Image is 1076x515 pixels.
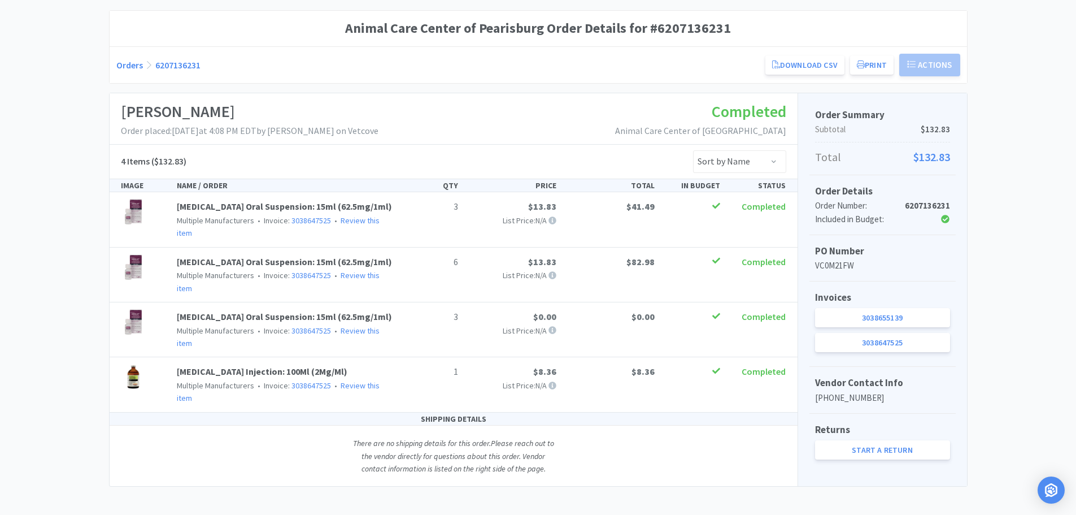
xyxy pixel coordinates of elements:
a: [MEDICAL_DATA] Injection: 100Ml (2Mg/Ml) [177,366,347,377]
a: 6207136231 [155,59,201,71]
span: • [256,270,262,280]
div: STATUS [725,179,790,192]
span: Multiple Manufacturers [177,270,254,280]
span: Completed [742,311,786,322]
p: [PHONE_NUMBER] [815,391,950,405]
div: Order Number: [815,199,905,213]
a: Download CSV [765,55,844,75]
span: Completed [742,366,786,377]
button: Print [850,55,894,75]
span: • [333,326,339,336]
span: $132.83 [913,148,950,166]
h1: Animal Care Center of Pearisburg Order Details for #6207136231 [116,18,960,39]
p: Total [815,148,950,166]
span: • [256,215,262,226]
a: [MEDICAL_DATA] Oral Suspension: 15ml (62.5mg/1ml) [177,201,392,212]
div: Included in Budget: [815,213,905,226]
div: SHIPPING DETAILS [110,413,798,426]
img: eb997c175b6048928239c381fd1b5025_80953.jpeg [121,365,146,390]
strong: 6207136231 [905,200,950,211]
span: Invoice: [254,215,331,226]
a: Orders [116,59,143,71]
a: [MEDICAL_DATA] Oral Suspension: 15ml (62.5mg/1ml) [177,311,392,322]
span: Invoice: [254,270,331,280]
span: $0.00 [533,311,556,322]
span: • [333,380,339,391]
a: 3038647525 [815,333,950,352]
span: 4 Items [121,155,150,167]
a: 3038647525 [291,270,331,280]
a: [MEDICAL_DATA] Oral Suspension: 15ml (62.5mg/1ml) [177,256,392,267]
div: QTY [397,179,463,192]
span: $82.98 [626,256,655,267]
span: $8.36 [533,366,556,377]
h5: ($132.83) [121,154,186,169]
p: List Price: N/A [467,269,556,282]
span: • [256,326,262,336]
span: • [256,380,262,391]
div: NAME / ORDER [172,179,397,192]
p: Order placed: [DATE] at 4:08 PM EDT by [PERSON_NAME] on Vetcove [121,124,378,139]
div: TOTAL [561,179,659,192]
span: $0.00 [631,311,655,322]
img: 927aa15bc30e4f938c268ab41272f60d_494029.jpeg [121,310,146,335]
i: There are no shipping details for this order. Please reach out to the vendor directly for questio... [353,438,554,474]
span: $8.36 [631,366,655,377]
p: List Price: N/A [467,379,556,392]
a: 3038647525 [291,380,331,391]
span: • [333,215,339,226]
h5: Vendor Contact Info [815,375,950,391]
a: Review this item [177,270,380,293]
span: Multiple Manufacturers [177,326,254,336]
span: Completed [712,101,786,122]
h5: Returns [815,422,950,438]
h5: Invoices [815,290,950,305]
a: 3038647525 [291,215,331,226]
span: Multiple Manufacturers [177,215,254,226]
p: 3 [402,200,458,214]
span: Invoice: [254,380,331,391]
span: $132.83 [921,123,950,136]
span: $13.83 [528,256,556,267]
span: Invoice: [254,326,331,336]
h5: Order Summary [815,107,950,123]
h1: [PERSON_NAME] [121,99,378,124]
span: $41.49 [626,201,655,212]
img: 927aa15bc30e4f938c268ab41272f60d_494029.jpeg [121,200,146,224]
span: Completed [742,256,786,267]
a: Start a Return [815,440,950,460]
span: Multiple Manufacturers [177,380,254,391]
p: List Price: N/A [467,324,556,337]
span: $13.83 [528,201,556,212]
span: • [333,270,339,280]
a: 3038647525 [291,326,331,336]
p: 1 [402,365,458,379]
p: Subtotal [815,123,950,136]
a: 3038655139 [815,308,950,327]
h5: PO Number [815,244,950,259]
div: PRICE [463,179,561,192]
img: 927aa15bc30e4f938c268ab41272f60d_494029.jpeg [121,255,146,280]
div: IMAGE [116,179,173,192]
span: Completed [742,201,786,212]
div: Open Intercom Messenger [1038,477,1065,504]
h5: Order Details [815,184,950,199]
p: 6 [402,255,458,270]
p: List Price: N/A [467,214,556,227]
p: VC0M21FW [815,259,950,272]
p: 3 [402,310,458,324]
div: IN BUDGET [659,179,725,192]
p: Animal Care Center of [GEOGRAPHIC_DATA] [615,124,786,139]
